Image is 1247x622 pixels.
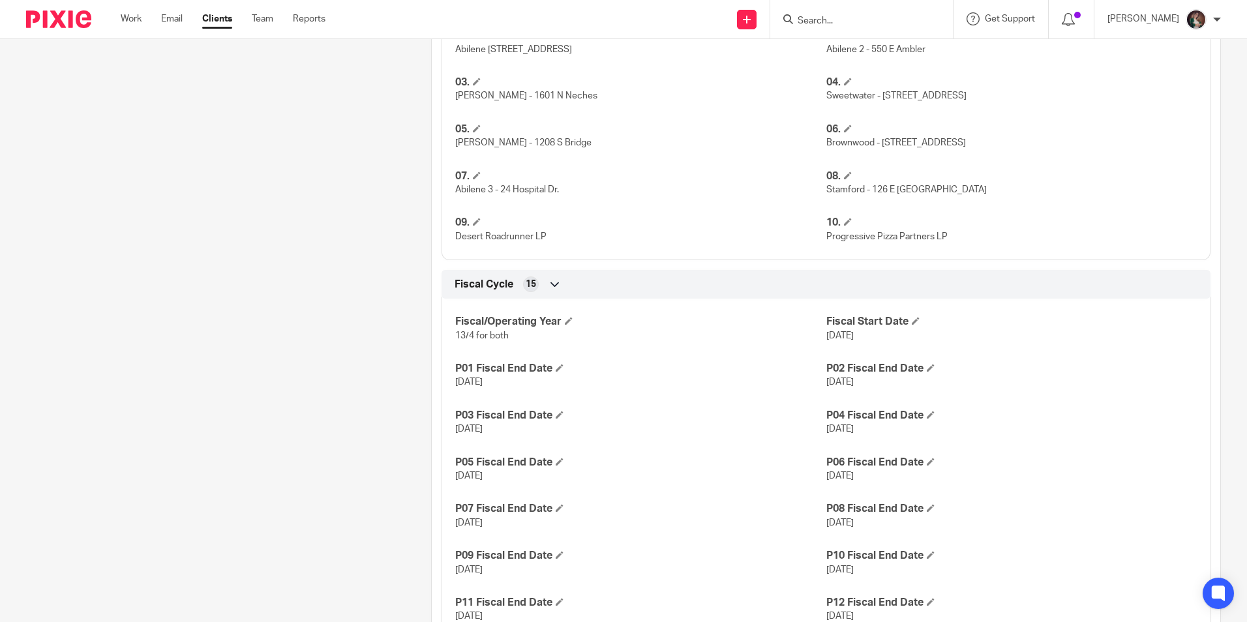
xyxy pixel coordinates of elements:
[202,12,232,25] a: Clients
[826,378,854,387] span: [DATE]
[526,278,536,291] span: 15
[455,409,826,422] h4: P03 Fiscal End Date
[826,471,854,481] span: [DATE]
[826,612,854,621] span: [DATE]
[826,138,966,147] span: Brownwood - [STREET_ADDRESS]
[826,362,1197,376] h4: P02 Fiscal End Date
[455,123,826,136] h4: 05.
[826,331,854,340] span: [DATE]
[826,409,1197,422] h4: P04 Fiscal End Date
[455,138,592,147] span: [PERSON_NAME] - 1208 S Bridge
[455,362,826,376] h4: P01 Fiscal End Date
[796,16,914,27] input: Search
[455,232,547,241] span: Desert Roadrunner LP
[455,424,483,434] span: [DATE]
[1107,12,1179,25] p: [PERSON_NAME]
[826,315,1197,329] h4: Fiscal Start Date
[455,170,826,183] h4: 07.
[826,424,854,434] span: [DATE]
[455,596,826,610] h4: P11 Fiscal End Date
[826,76,1197,89] h4: 04.
[455,612,483,621] span: [DATE]
[121,12,142,25] a: Work
[455,76,826,89] h4: 03.
[455,331,509,340] span: 13/4 for both
[826,232,948,241] span: Progressive Pizza Partners LP
[826,596,1197,610] h4: P12 Fiscal End Date
[455,315,826,329] h4: Fiscal/Operating Year
[455,216,826,230] h4: 09.
[455,45,572,54] span: Abilene [STREET_ADDRESS]
[826,565,854,574] span: [DATE]
[826,549,1197,563] h4: P10 Fiscal End Date
[455,502,826,516] h4: P07 Fiscal End Date
[826,518,854,527] span: [DATE]
[985,14,1035,23] span: Get Support
[455,549,826,563] h4: P09 Fiscal End Date
[455,91,597,100] span: [PERSON_NAME] - 1601 N Neches
[161,12,183,25] a: Email
[1186,9,1207,30] img: Profile%20picture%20JUS.JPG
[826,185,987,194] span: Stamford - 126 E [GEOGRAPHIC_DATA]
[826,123,1197,136] h4: 06.
[455,565,483,574] span: [DATE]
[455,378,483,387] span: [DATE]
[455,471,483,481] span: [DATE]
[455,278,513,291] span: Fiscal Cycle
[826,91,967,100] span: Sweetwater - [STREET_ADDRESS]
[455,185,559,194] span: Abilene 3 - 24 Hospital Dr.
[826,45,925,54] span: Abilene 2 - 550 E Ambler
[826,170,1197,183] h4: 08.
[26,10,91,28] img: Pixie
[293,12,325,25] a: Reports
[826,216,1197,230] h4: 10.
[826,456,1197,469] h4: P06 Fiscal End Date
[252,12,273,25] a: Team
[455,518,483,527] span: [DATE]
[455,456,826,469] h4: P05 Fiscal End Date
[826,502,1197,516] h4: P08 Fiscal End Date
